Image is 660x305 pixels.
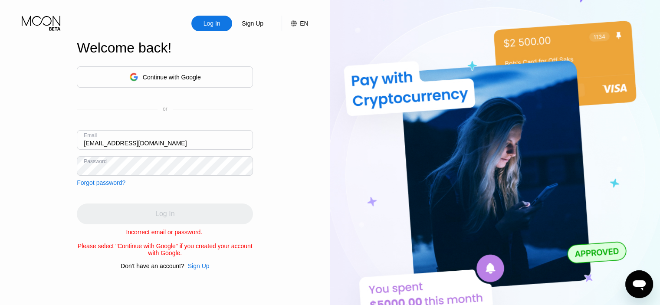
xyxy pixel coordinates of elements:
[300,20,308,27] div: EN
[232,16,273,31] div: Sign Up
[191,16,232,31] div: Log In
[625,270,653,298] iframe: Mesajlaşma penceresini başlatma düğmesi
[143,74,201,81] div: Continue with Google
[241,19,264,28] div: Sign Up
[84,158,107,164] div: Password
[77,229,253,256] div: Incorrect email or password. Please select "Continue with Google" if you created your account wit...
[121,262,184,269] div: Don't have an account?
[203,19,221,28] div: Log In
[282,16,308,31] div: EN
[77,40,253,56] div: Welcome back!
[184,262,210,269] div: Sign Up
[84,132,97,138] div: Email
[77,179,125,186] div: Forgot password?
[188,262,210,269] div: Sign Up
[163,106,167,112] div: or
[77,66,253,88] div: Continue with Google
